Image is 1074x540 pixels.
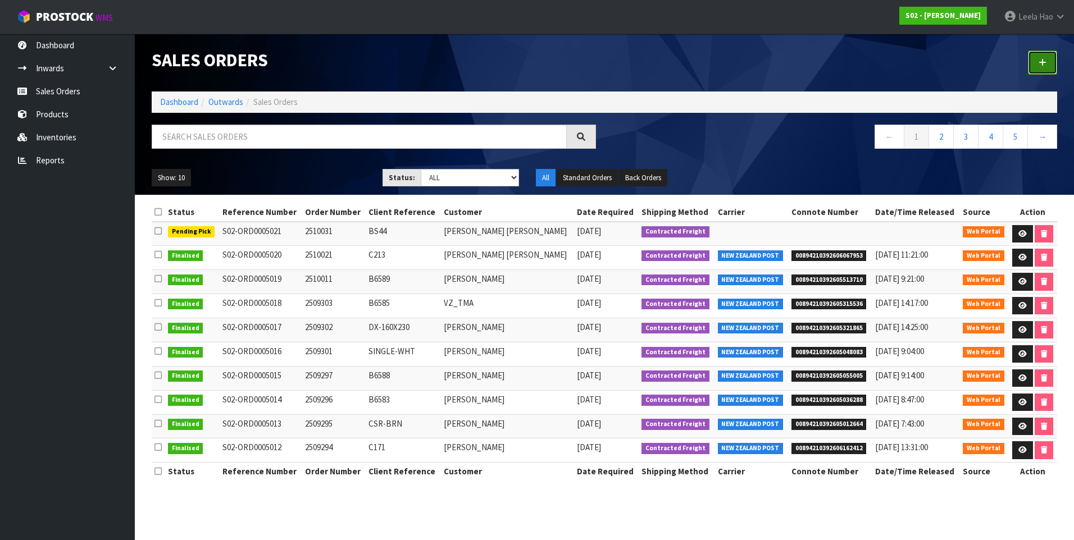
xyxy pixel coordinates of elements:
[641,299,709,310] span: Contracted Freight
[639,463,715,480] th: Shipping Method
[441,366,574,390] td: [PERSON_NAME]
[715,463,789,480] th: Carrier
[366,438,441,463] td: C171
[641,443,709,454] span: Contracted Freight
[168,274,203,286] span: Finalised
[168,347,203,358] span: Finalised
[441,414,574,438] td: [PERSON_NAME]
[165,463,220,480] th: Status
[441,294,574,318] td: VZ_TMA
[152,169,191,187] button: Show: 10
[791,347,867,358] span: 00894210392605048083
[963,323,1004,334] span: Web Portal
[960,463,1009,480] th: Source
[577,298,601,308] span: [DATE]
[875,298,928,308] span: [DATE] 14:17:00
[168,299,203,310] span: Finalised
[165,203,220,221] th: Status
[619,169,667,187] button: Back Orders
[963,274,1004,286] span: Web Portal
[220,203,302,221] th: Reference Number
[389,173,415,182] strong: Status:
[36,10,93,24] span: ProStock
[641,226,709,237] span: Contracted Freight
[929,125,954,149] a: 2
[441,390,574,414] td: [PERSON_NAME]
[791,395,867,406] span: 00894210392605036288
[220,294,302,318] td: S02-ORD0005018
[875,394,924,405] span: [DATE] 8:47:00
[789,463,872,480] th: Connote Number
[208,97,243,107] a: Outwards
[1039,11,1053,22] span: Hao
[302,438,366,463] td: 2509294
[220,246,302,270] td: S02-ORD0005020
[641,274,709,286] span: Contracted Freight
[875,346,924,356] span: [DATE] 9:04:00
[791,323,867,334] span: 00894210392605321865
[577,226,601,236] span: [DATE]
[441,246,574,270] td: [PERSON_NAME] [PERSON_NAME]
[718,250,784,262] span: NEW ZEALAND POST
[577,322,601,332] span: [DATE]
[963,443,1004,454] span: Web Portal
[875,418,924,429] span: [DATE] 7:43:00
[220,390,302,414] td: S02-ORD0005014
[963,299,1004,310] span: Web Portal
[875,249,928,260] span: [DATE] 11:21:00
[641,395,709,406] span: Contracted Freight
[872,203,961,221] th: Date/Time Released
[577,418,601,429] span: [DATE]
[168,395,203,406] span: Finalised
[718,419,784,430] span: NEW ZEALAND POST
[715,203,789,221] th: Carrier
[366,246,441,270] td: C213
[220,463,302,480] th: Reference Number
[302,246,366,270] td: 2510021
[718,323,784,334] span: NEW ZEALAND POST
[302,203,366,221] th: Order Number
[875,322,928,332] span: [DATE] 14:25:00
[168,419,203,430] span: Finalised
[220,414,302,438] td: S02-ORD0005013
[220,366,302,390] td: S02-ORD0005015
[875,273,924,284] span: [DATE] 9:21:00
[302,318,366,342] td: 2509302
[302,390,366,414] td: 2509296
[366,222,441,246] td: BS44
[220,270,302,294] td: S02-ORD0005019
[366,366,441,390] td: B6588
[302,294,366,318] td: 2509303
[220,342,302,366] td: S02-ORD0005016
[168,443,203,454] span: Finalised
[557,169,618,187] button: Standard Orders
[875,370,924,381] span: [DATE] 9:14:00
[302,463,366,480] th: Order Number
[791,419,867,430] span: 00894210392605012664
[168,323,203,334] span: Finalised
[718,347,784,358] span: NEW ZEALAND POST
[1009,203,1057,221] th: Action
[168,370,203,382] span: Finalised
[791,299,867,310] span: 00894210392605315536
[366,270,441,294] td: B6589
[95,12,113,23] small: WMS
[905,11,981,20] strong: S02 - [PERSON_NAME]
[641,250,709,262] span: Contracted Freight
[875,125,904,149] a: ←
[718,274,784,286] span: NEW ZEALAND POST
[963,419,1004,430] span: Web Portal
[718,395,784,406] span: NEW ZEALAND POST
[875,442,928,452] span: [DATE] 13:31:00
[152,125,567,149] input: Search sales orders
[366,318,441,342] td: DX-160X230
[302,270,366,294] td: 2510011
[441,438,574,463] td: [PERSON_NAME]
[577,346,601,356] span: [DATE]
[960,203,1009,221] th: Source
[574,203,639,221] th: Date Required
[441,463,574,480] th: Customer
[366,414,441,438] td: CSR-BRN
[791,443,867,454] span: 00894210392606162412
[366,390,441,414] td: B6583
